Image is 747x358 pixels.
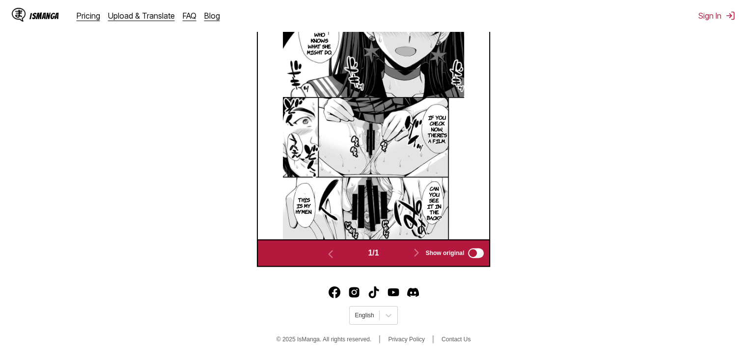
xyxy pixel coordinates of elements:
[304,12,336,57] p: But I'm still a virgin, so who knows what she might do.
[698,11,735,21] button: Sign In
[329,286,340,298] img: IsManga Facebook
[294,195,314,216] p: This is my hymen.
[368,249,379,257] span: 1 / 1
[387,286,399,298] a: Youtube
[388,336,425,343] a: Privacy Policy
[355,312,356,319] input: Select language
[183,11,196,21] a: FAQ
[407,286,419,298] img: IsManga Discord
[407,286,419,298] a: Discord
[12,8,26,22] img: IsManga Logo
[368,286,380,298] a: TikTok
[368,286,380,298] img: IsManga TikTok
[277,336,372,343] span: © 2025 IsManga. All rights reserved.
[725,11,735,21] img: Sign out
[411,247,422,258] img: Next page
[12,8,77,24] a: IsManga LogoIsManga
[468,248,484,258] input: Show original
[425,112,449,146] p: If you check now, there's a film.
[387,286,399,298] img: IsManga YouTube
[426,250,465,256] span: Show original
[348,286,360,298] img: IsManga Instagram
[325,248,336,260] img: Previous page
[442,336,470,343] a: Contact Us
[29,11,59,21] div: IsManga
[204,11,220,21] a: Blog
[348,286,360,298] a: Instagram
[77,11,100,21] a: Pricing
[329,286,340,298] a: Facebook
[425,183,444,223] p: Can you see it in the back?
[108,11,175,21] a: Upload & Translate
